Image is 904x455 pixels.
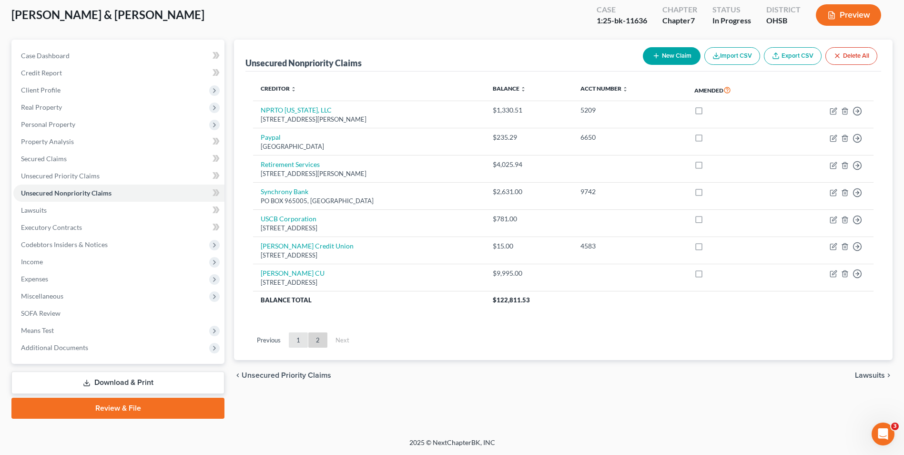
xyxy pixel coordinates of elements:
a: Review & File [11,398,224,419]
span: Case Dashboard [21,52,70,60]
a: Unsecured Nonpriority Claims [13,185,224,202]
div: Status [712,4,751,15]
a: Case Dashboard [13,47,224,64]
span: Unsecured Priority Claims [242,372,331,379]
div: PO BOX 965005, [GEOGRAPHIC_DATA] [261,196,477,206]
i: chevron_right [885,372,893,379]
div: [STREET_ADDRESS][PERSON_NAME] [261,115,477,124]
div: $9,995.00 [493,269,565,278]
div: [STREET_ADDRESS] [261,251,477,260]
a: Paypal [261,133,281,141]
div: $2,631.00 [493,187,565,196]
button: New Claim [643,47,701,65]
div: [STREET_ADDRESS] [261,224,477,233]
div: Chapter [662,15,697,26]
a: Unsecured Priority Claims [13,167,224,185]
div: In Progress [712,15,751,26]
span: Client Profile [21,86,61,94]
span: Real Property [21,103,62,111]
th: Balance Total [253,291,485,309]
i: unfold_more [622,86,628,92]
a: Creditor unfold_more [261,85,296,92]
a: Property Analysis [13,133,224,150]
a: [PERSON_NAME] CU [261,269,325,277]
button: Preview [816,4,881,26]
a: Export CSV [764,47,822,65]
div: 4583 [580,241,679,251]
span: Miscellaneous [21,292,63,300]
span: Personal Property [21,120,75,128]
span: $122,811.53 [493,296,530,304]
div: $4,025.94 [493,160,565,169]
a: Previous [249,332,288,348]
button: Import CSV [704,47,760,65]
a: Download & Print [11,372,224,394]
span: Credit Report [21,69,62,77]
div: 9742 [580,187,679,196]
span: [PERSON_NAME] & [PERSON_NAME] [11,8,204,21]
span: Secured Claims [21,155,67,163]
a: NPRTO [US_STATE], LLC [261,106,332,114]
div: $781.00 [493,214,565,224]
div: OHSB [766,15,801,26]
span: Lawsuits [855,372,885,379]
div: 5209 [580,105,679,115]
a: Acct Number unfold_more [580,85,628,92]
div: $1,330.51 [493,105,565,115]
th: Amended [687,79,781,101]
button: Delete All [825,47,877,65]
iframe: Intercom live chat [872,423,894,445]
div: Unsecured Nonpriority Claims [245,57,362,69]
div: Case [597,4,647,15]
i: chevron_left [234,372,242,379]
span: Income [21,258,43,266]
div: $15.00 [493,241,565,251]
span: Means Test [21,326,54,334]
a: 1 [289,332,308,348]
button: chevron_left Unsecured Priority Claims [234,372,331,379]
div: $235.29 [493,133,565,142]
span: Unsecured Priority Claims [21,172,100,180]
a: Lawsuits [13,202,224,219]
a: Balance unfold_more [493,85,526,92]
span: Expenses [21,275,48,283]
span: Codebtors Insiders & Notices [21,240,108,248]
div: 1:25-bk-11636 [597,15,647,26]
div: 2025 © NextChapterBK, INC [181,438,724,455]
div: District [766,4,801,15]
button: Lawsuits chevron_right [855,372,893,379]
div: 6650 [580,133,679,142]
a: USCB Corporation [261,215,316,223]
a: [PERSON_NAME] Credit Union [261,242,354,250]
span: Property Analysis [21,137,74,145]
span: Executory Contracts [21,223,82,231]
div: [STREET_ADDRESS] [261,278,477,287]
span: SOFA Review [21,309,61,317]
span: 7 [691,16,695,25]
span: 3 [891,423,899,430]
a: Secured Claims [13,150,224,167]
div: Chapter [662,4,697,15]
span: Lawsuits [21,206,47,214]
i: unfold_more [291,86,296,92]
i: unfold_more [520,86,526,92]
a: Synchrony Bank [261,187,308,196]
a: Retirement Services [261,160,320,168]
a: Credit Report [13,64,224,82]
a: 2 [308,332,327,348]
div: [GEOGRAPHIC_DATA] [261,142,477,151]
div: [STREET_ADDRESS][PERSON_NAME] [261,169,477,178]
a: Executory Contracts [13,219,224,236]
span: Additional Documents [21,343,88,352]
a: SOFA Review [13,305,224,322]
span: Unsecured Nonpriority Claims [21,189,112,197]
